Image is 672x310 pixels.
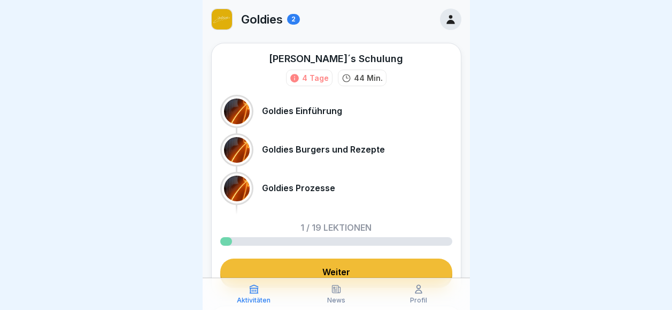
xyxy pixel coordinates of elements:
[300,223,372,232] p: 1 / 19 Lektionen
[220,259,452,285] a: Weiter
[327,297,345,304] p: News
[262,106,342,116] p: Goldies Einführung
[237,297,271,304] p: Aktivitäten
[241,12,283,26] p: Goldies
[262,145,385,155] p: Goldies Burgers und Rezepte
[212,9,232,29] img: ebmwi866ydgloau9wqyjvut2.png
[354,72,383,84] p: 44 Min.
[410,297,427,304] p: Profil
[269,52,403,65] div: [PERSON_NAME]´s Schulung
[302,72,329,84] div: 4 Tage
[262,183,335,193] p: Goldies Prozesse
[287,14,300,25] div: 2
